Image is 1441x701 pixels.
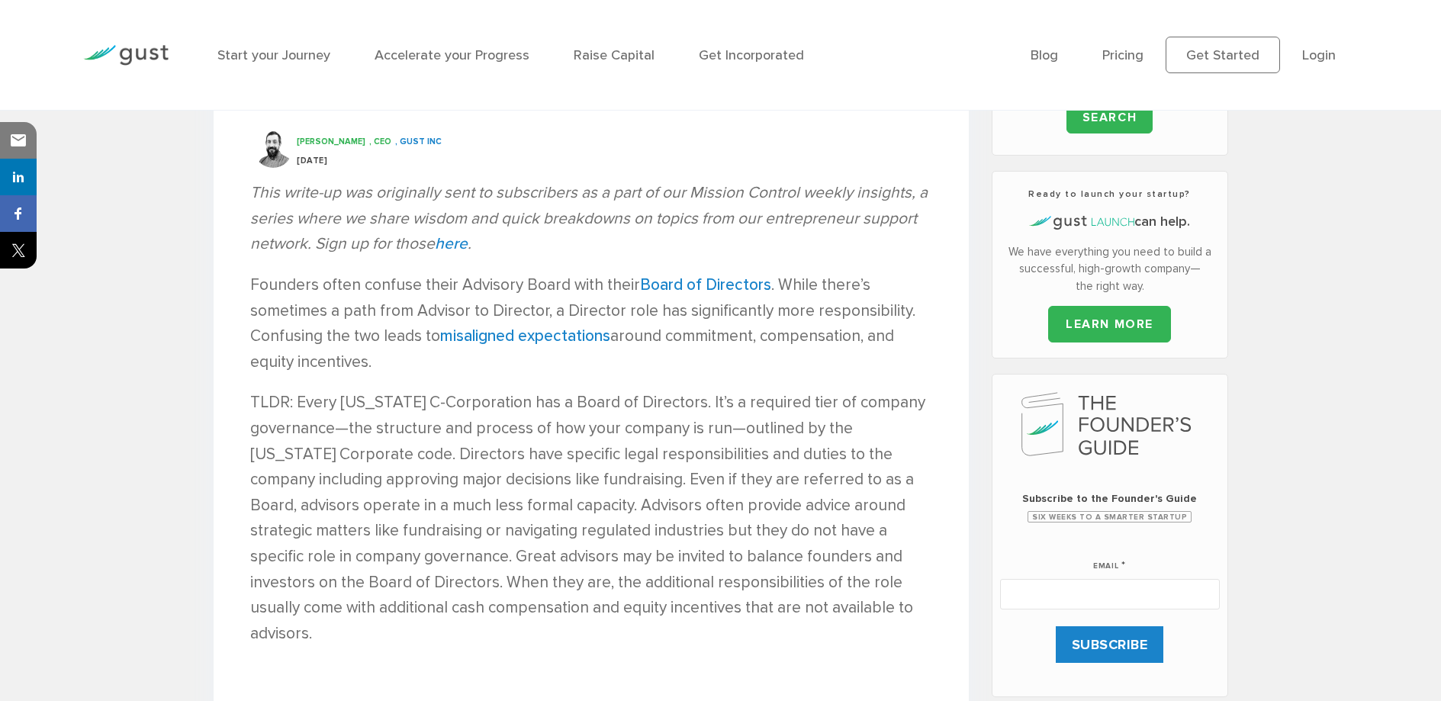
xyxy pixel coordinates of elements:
[574,47,655,63] a: Raise Capital
[297,156,327,166] span: [DATE]
[440,326,610,346] a: misaligned expectations
[640,275,771,294] a: Board of Directors
[83,45,169,66] img: Gust Logo
[1000,243,1220,295] p: We have everything you need to build a successful, high-growth company—the right way.
[435,234,468,253] a: here
[1102,47,1143,63] a: Pricing
[1028,511,1192,523] span: Six Weeks to a Smarter Startup
[1056,626,1164,663] input: SUBSCRIBE
[250,183,928,253] em: This write-up was originally sent to subscribers as a part of our Mission Control weekly insights...
[1302,47,1336,63] a: Login
[1093,542,1126,573] label: Email
[297,137,365,146] span: [PERSON_NAME]
[699,47,804,63] a: Get Incorporated
[1000,187,1220,201] h3: Ready to launch your startup?
[250,390,932,646] p: TLDR: Every [US_STATE] C-Corporation has a Board of Directors. It’s a required tier of company go...
[1000,491,1220,506] span: Subscribe to the Founder's Guide
[375,47,529,63] a: Accelerate your Progress
[250,272,932,375] p: Founders often confuse their Advisory Board with their . While there’s sometimes a path from Advi...
[1000,212,1220,232] h4: can help.
[395,137,442,146] span: , Gust INC
[254,130,292,168] img: Peter Swan
[1048,306,1171,342] a: LEARN MORE
[1066,101,1153,133] input: Search
[1031,47,1058,63] a: Blog
[1166,37,1280,73] a: Get Started
[369,137,391,146] span: , CEO
[217,47,330,63] a: Start your Journey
